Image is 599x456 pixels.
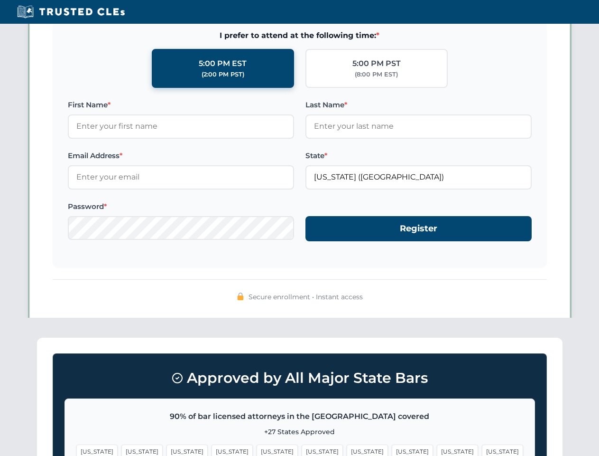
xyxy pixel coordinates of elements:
[305,216,532,241] button: Register
[202,70,244,79] div: (2:00 PM PST)
[355,70,398,79] div: (8:00 PM EST)
[249,292,363,302] span: Secure enrollment • Instant access
[68,165,294,189] input: Enter your email
[237,293,244,300] img: 🔒
[199,57,247,70] div: 5:00 PM EST
[68,99,294,111] label: First Name
[76,427,523,437] p: +27 States Approved
[68,29,532,42] span: I prefer to attend at the following time:
[68,201,294,212] label: Password
[76,410,523,423] p: 90% of bar licensed attorneys in the [GEOGRAPHIC_DATA] covered
[305,99,532,111] label: Last Name
[14,5,128,19] img: Trusted CLEs
[305,150,532,161] label: State
[65,365,535,391] h3: Approved by All Major State Bars
[305,114,532,138] input: Enter your last name
[68,114,294,138] input: Enter your first name
[68,150,294,161] label: Email Address
[305,165,532,189] input: Florida (FL)
[352,57,401,70] div: 5:00 PM PST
